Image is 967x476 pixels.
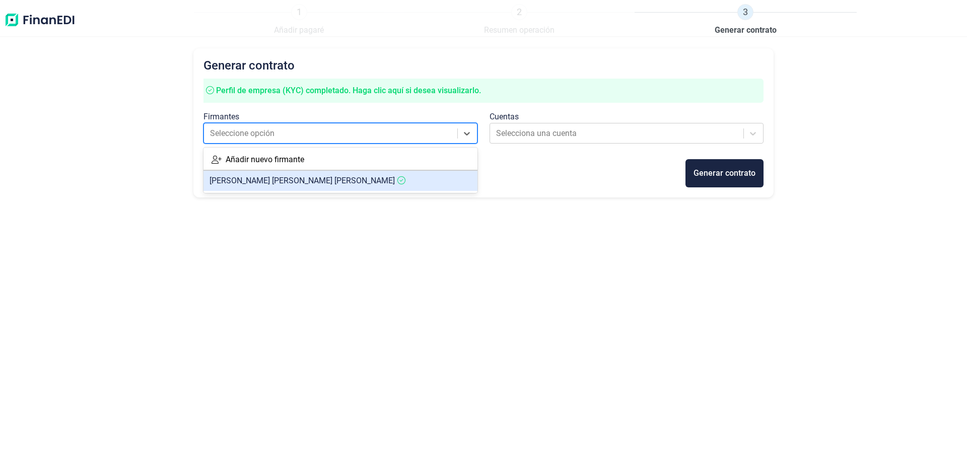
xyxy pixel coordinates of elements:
[715,24,777,36] span: Generar contrato
[737,4,753,20] span: 3
[226,154,304,166] div: Añadir nuevo firmante
[203,58,764,73] h2: Generar contrato
[203,150,477,170] div: Añadir nuevo firmante
[715,4,777,36] a: 3Generar contrato
[210,176,395,185] span: [PERSON_NAME] [PERSON_NAME] [PERSON_NAME]
[490,111,764,123] div: Cuentas
[216,86,481,95] span: Perfil de empresa (KYC) completado. Haga clic aquí si desea visualizarlo.
[4,4,76,36] img: Logo de aplicación
[694,167,755,179] div: Generar contrato
[685,159,764,187] button: Generar contrato
[203,150,312,170] button: Añadir nuevo firmante
[203,111,477,123] div: Firmantes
